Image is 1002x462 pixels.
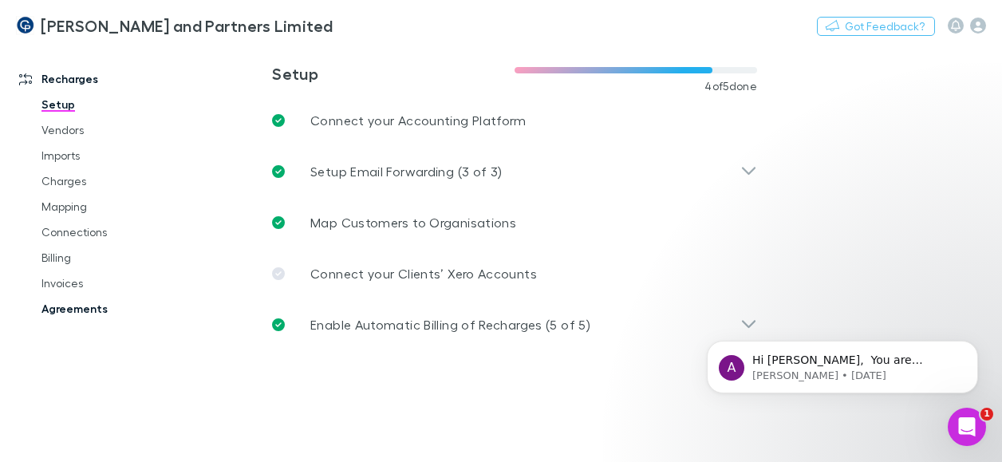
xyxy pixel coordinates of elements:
[817,17,935,36] button: Got Feedback?
[26,168,202,194] a: Charges
[26,143,202,168] a: Imports
[310,315,590,334] p: Enable Automatic Billing of Recharges (5 of 5)
[259,197,770,248] a: Map Customers to Organisations
[310,264,537,283] p: Connect your Clients’ Xero Accounts
[272,64,515,83] h3: Setup
[259,95,770,146] a: Connect your Accounting Platform
[259,299,770,350] div: Enable Automatic Billing of Recharges (5 of 5)
[704,80,757,93] span: 4 of 5 done
[980,408,993,421] span: 1
[310,162,502,181] p: Setup Email Forwarding (3 of 3)
[26,245,202,270] a: Billing
[26,194,202,219] a: Mapping
[6,6,343,45] a: [PERSON_NAME] and Partners Limited
[26,117,202,143] a: Vendors
[683,307,1002,419] iframe: Intercom notifications message
[26,92,202,117] a: Setup
[26,219,202,245] a: Connections
[16,16,34,35] img: Coates and Partners Limited's Logo
[948,408,986,446] iframe: Intercom live chat
[3,66,202,92] a: Recharges
[259,146,770,197] div: Setup Email Forwarding (3 of 3)
[26,296,202,322] a: Agreements
[259,248,770,299] a: Connect your Clients’ Xero Accounts
[26,270,202,296] a: Invoices
[310,111,527,130] p: Connect your Accounting Platform
[310,213,516,232] p: Map Customers to Organisations
[41,16,333,35] h3: [PERSON_NAME] and Partners Limited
